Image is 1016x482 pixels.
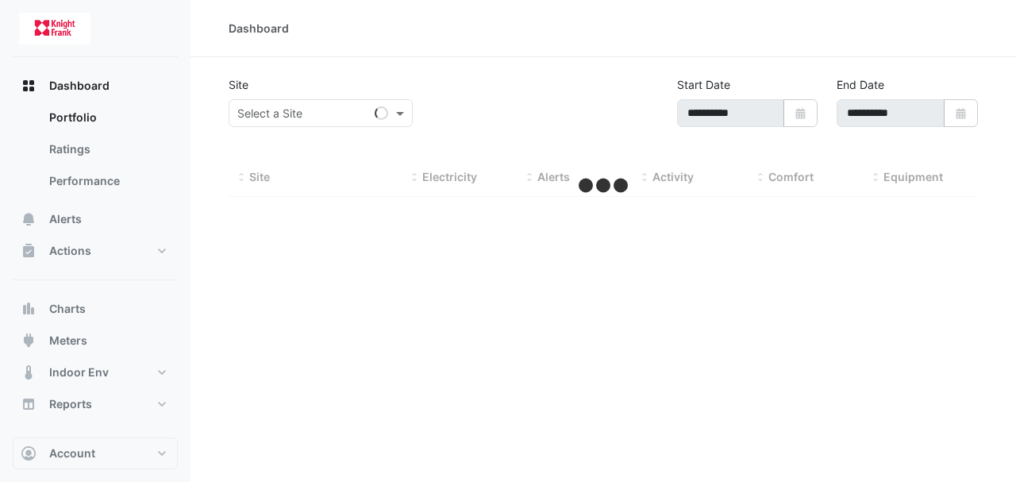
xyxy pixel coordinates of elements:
span: Account [49,445,95,461]
span: Electricity [422,170,477,183]
span: Meters [49,333,87,349]
button: Dashboard [13,70,178,102]
span: Comfort [768,170,814,183]
label: End Date [837,76,884,93]
app-icon: Alerts [21,211,37,227]
span: Reports [49,396,92,412]
app-icon: Dashboard [21,78,37,94]
label: Start Date [677,76,730,93]
button: Meters [13,325,178,357]
label: Site [229,76,248,93]
div: Dashboard [229,20,289,37]
span: Alerts [49,211,82,227]
span: Equipment [883,170,943,183]
button: Charts [13,293,178,325]
app-icon: Meters [21,333,37,349]
button: Account [13,438,178,469]
span: Actions [49,243,91,259]
a: Ratings [37,133,178,165]
button: Reports [13,388,178,420]
a: Portfolio [37,102,178,133]
div: Dashboard [13,102,178,203]
img: Company Logo [19,13,90,44]
span: Alerts [537,170,570,183]
button: Alerts [13,203,178,235]
span: Charts [49,301,86,317]
app-icon: Reports [21,396,37,412]
app-icon: Indoor Env [21,364,37,380]
span: Indoor Env [49,364,109,380]
button: Actions [13,235,178,267]
span: Activity [652,170,694,183]
a: Performance [37,165,178,197]
app-icon: Actions [21,243,37,259]
app-icon: Charts [21,301,37,317]
button: Indoor Env [13,357,178,388]
span: Dashboard [49,78,110,94]
span: Site [249,170,270,183]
